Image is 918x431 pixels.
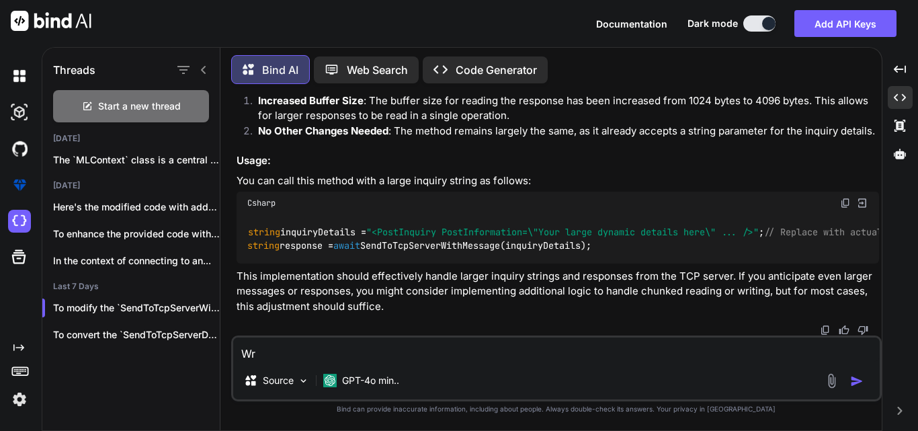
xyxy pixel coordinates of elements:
[858,325,868,336] img: dislike
[262,62,298,78] p: Bind AI
[839,325,849,336] img: like
[323,374,337,387] img: GPT-4o mini
[8,173,31,196] img: premium
[298,375,309,387] img: Pick Models
[53,301,220,315] p: To modify the `SendToTcpServerWithMessage` method to accept...
[237,269,879,315] p: This implementation should effectively handle larger inquiry strings and responses from the TCP s...
[263,374,294,387] p: Source
[98,100,181,113] span: Start a new thread
[42,180,220,191] h2: [DATE]
[53,153,220,167] p: The `MLContext` class is a central part ...
[231,404,882,414] p: Bind can provide inaccurate information, including about people. Always double-check its answers....
[596,18,667,30] span: Documentation
[856,197,868,209] img: Open in Browser
[8,101,31,124] img: darkAi-studio
[8,210,31,233] img: cloudideIcon
[840,198,851,208] img: copy
[247,198,276,208] span: Csharp
[8,137,31,160] img: githubDark
[233,338,880,362] textarea: Wr
[333,239,360,251] span: await
[237,153,879,169] h3: Usage:
[366,226,759,238] span: "<PostInquiry PostInformation=\"Your large dynamic details here\" ... />"
[53,62,95,78] h1: Threads
[850,375,864,388] img: icon
[347,62,408,78] p: Web Search
[53,227,220,241] p: To enhance the provided code with professional...
[258,124,388,137] strong: No Other Changes Needed
[456,62,537,78] p: Code Generator
[53,200,220,214] p: Here's the modified code with added summary...
[247,239,280,251] span: string
[247,93,879,124] li: : The buffer size for reading the response has been increased from 1024 bytes to 4096 bytes. This...
[53,328,220,342] p: To convert the `SendToTcpServerDataDetails` method to be...
[8,65,31,87] img: darkChat
[824,373,839,389] img: attachment
[237,173,879,189] p: You can call this method with a large inquiry string as follows:
[8,388,31,411] img: settings
[11,11,91,31] img: Bind AI
[53,254,220,268] p: In the context of connecting to an...
[248,226,280,238] span: string
[794,10,896,37] button: Add API Keys
[258,94,364,107] strong: Increased Buffer Size
[820,325,831,336] img: copy
[42,133,220,144] h2: [DATE]
[596,17,667,31] button: Documentation
[247,124,879,143] li: : The method remains largely the same, as it already accepts a string parameter for the inquiry d...
[342,374,399,387] p: GPT-4o min..
[42,281,220,292] h2: Last 7 Days
[687,17,738,30] span: Dark mode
